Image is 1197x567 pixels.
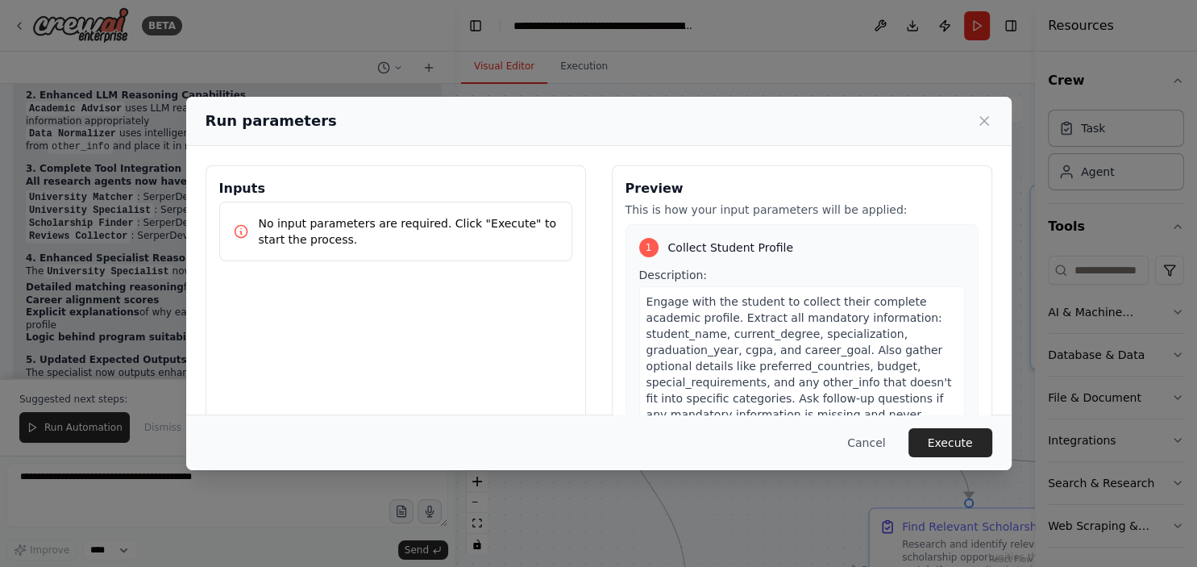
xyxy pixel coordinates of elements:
[626,202,979,218] p: This is how your input parameters will be applied:
[639,238,659,257] div: 1
[834,428,898,457] button: Cancel
[259,215,559,248] p: No input parameters are required. Click "Execute" to start the process.
[646,295,952,453] span: Engage with the student to collect their complete academic profile. Extract all mandatory informa...
[626,179,979,198] h3: Preview
[206,110,337,132] h2: Run parameters
[908,428,992,457] button: Execute
[639,269,707,281] span: Description:
[668,240,793,256] span: Collect Student Profile
[219,179,572,198] h3: Inputs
